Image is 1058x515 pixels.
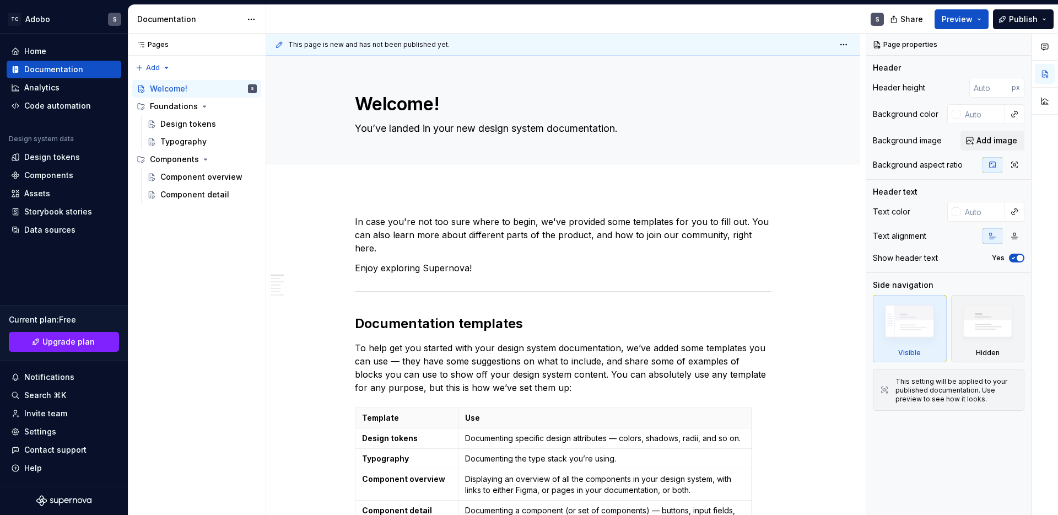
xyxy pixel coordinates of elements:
div: Contact support [24,444,87,455]
div: TC [8,13,21,26]
a: Component overview [143,168,261,186]
span: Add [146,63,160,72]
a: Components [7,167,121,184]
span: Add image [976,135,1017,146]
strong: Typography [362,454,409,463]
strong: Component overview [362,474,445,484]
a: Code automation [7,97,121,115]
a: Design tokens [143,115,261,133]
a: Invite team [7,405,121,422]
div: Analytics [24,82,60,93]
button: Preview [935,9,989,29]
div: Foundations [132,98,261,115]
a: Design tokens [7,148,121,166]
div: This setting will be applied to your published documentation. Use preview to see how it looks. [895,377,1017,404]
span: Upgrade plan [42,336,95,347]
div: Component detail [160,189,229,200]
p: Template [362,412,451,423]
div: Component overview [160,171,242,183]
div: S [251,83,254,94]
div: Welcome! [150,83,187,94]
p: To help get you started with your design system documentation, we’ve added some templates you can... [355,341,771,394]
p: Enjoy exploring Supernova! [355,261,771,275]
span: Share [900,14,923,25]
a: Documentation [7,61,121,78]
div: Settings [24,426,56,437]
div: Page tree [132,80,261,203]
span: Publish [1009,14,1038,25]
p: In case you're not too sure where to begin, we've provided some templates for you to fill out. Yo... [355,215,771,255]
div: Components [150,154,199,165]
strong: Component detail [362,506,432,515]
div: Documentation [137,14,241,25]
input: Auto [960,104,1005,124]
div: Notifications [24,372,74,383]
div: Data sources [24,224,75,235]
button: Help [7,459,121,477]
button: Add image [960,131,1024,151]
span: This page is new and has not been published yet. [288,40,450,49]
a: Assets [7,185,121,202]
span: Preview [942,14,973,25]
div: Documentation [24,64,83,75]
label: Yes [992,254,1005,262]
div: Design tokens [24,152,80,163]
div: Design tokens [160,119,216,130]
button: Contact support [7,441,121,459]
div: Header [873,62,901,73]
a: Typography [143,133,261,151]
a: Settings [7,423,121,441]
textarea: You’ve landed in your new design system documentation. [353,120,769,137]
a: Welcome!S [132,80,261,98]
div: Design system data [9,135,74,143]
div: S [876,15,879,24]
strong: Design tokens [362,433,418,443]
svg: Supernova Logo [36,495,91,506]
div: Pages [132,40,169,49]
div: Typography [160,136,207,147]
div: Text alignment [873,230,926,242]
div: Header height [873,82,925,93]
button: TCAdoboS [2,7,126,31]
div: Help [24,463,42,474]
a: Data sources [7,221,121,239]
div: Current plan : Free [9,314,119,325]
a: Storybook stories [7,203,121,221]
div: Show header text [873,253,938,264]
textarea: Welcome! [353,91,769,117]
div: Adobo [25,14,50,25]
button: Upgrade plan [9,332,119,352]
p: Documenting the type stack you’re using. [465,453,744,464]
div: Background color [873,109,938,120]
div: Assets [24,188,50,199]
div: Search ⌘K [24,390,66,401]
div: S [113,15,117,24]
div: Header text [873,186,917,197]
a: Component detail [143,186,261,203]
a: Home [7,42,121,60]
div: Components [132,151,261,168]
div: Storybook stories [24,206,92,217]
button: Add [132,60,174,76]
div: Text color [873,206,910,217]
div: Background aspect ratio [873,159,963,170]
button: Search ⌘K [7,387,121,404]
button: Notifications [7,368,121,386]
div: Hidden [976,348,1000,357]
div: Components [24,170,73,181]
div: Background image [873,135,942,146]
h2: Documentation templates [355,315,771,332]
div: Home [24,46,46,57]
p: Use [465,412,744,423]
div: Visible [898,348,921,357]
input: Auto [960,202,1005,222]
input: Auto [969,78,1012,98]
p: px [1012,83,1020,92]
p: Displaying an overview of all the components in your design system, with links to either Figma, o... [465,474,744,496]
button: Share [884,9,930,29]
div: Side navigation [873,280,933,291]
div: Foundations [150,101,198,112]
p: Documenting specific design attributes — colors, shadows, radii, and so on. [465,433,744,444]
a: Analytics [7,79,121,96]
